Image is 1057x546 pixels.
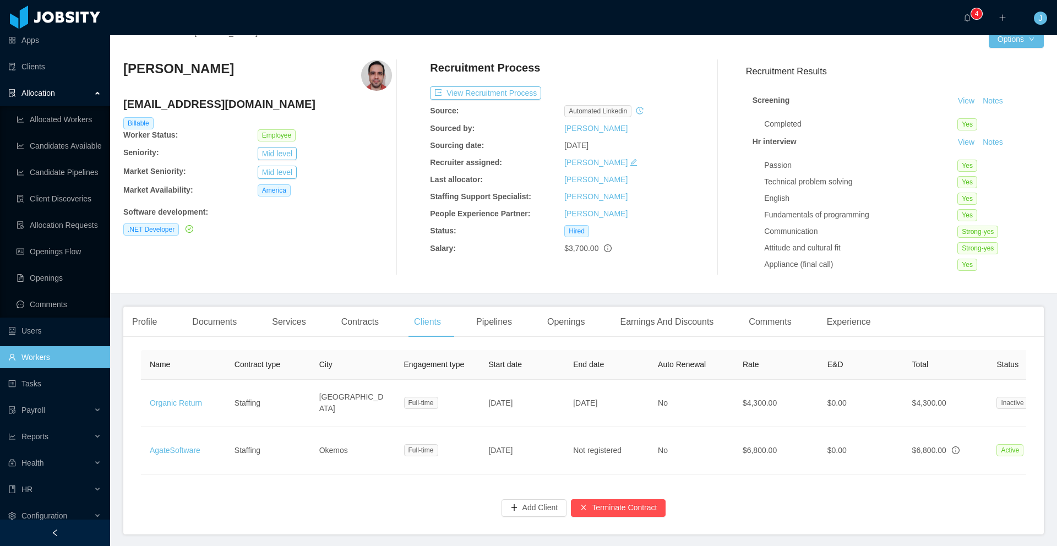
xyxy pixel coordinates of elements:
div: Experience [818,307,880,337]
span: Rate [743,360,759,369]
a: View [954,96,978,105]
button: Mid level [258,166,297,179]
i: icon: file-protect [8,406,16,414]
a: icon: line-chartCandidate Pipelines [17,161,101,183]
a: icon: auditClients [8,56,101,78]
h3: [PERSON_NAME] [123,60,234,78]
p: 4 [975,8,979,19]
div: Communication [764,226,957,237]
a: icon: line-chartCandidates Available [17,135,101,157]
span: Contract type [235,360,280,369]
div: Comments [740,307,800,337]
a: icon: file-searchClient Discoveries [17,188,101,210]
span: Yes [957,160,977,172]
span: America [258,184,291,196]
button: Notes [978,95,1007,108]
td: No [649,427,734,474]
span: J [1039,12,1043,25]
span: Yes [957,176,977,188]
a: icon: idcardOpenings Flow [17,241,101,263]
span: [DATE] [573,398,597,407]
b: Market Seniority: [123,167,186,176]
span: $0.00 [827,398,847,407]
span: Name [150,360,170,369]
div: Documents [183,307,246,337]
span: $6,800.00 [912,446,946,455]
span: Yes [957,259,977,271]
button: Mid level [258,147,297,160]
span: Reports [21,432,48,441]
a: icon: profileTasks [8,373,101,395]
span: Yes [957,209,977,221]
b: Staffing Support Specialist: [430,192,531,201]
td: Okemos [310,427,395,474]
div: Earnings And Discounts [611,307,722,337]
img: c662eee0-130f-11eb-b6f1-ade10722b3f2_604f7af7a4510-400w.png [361,60,392,91]
a: icon: robotUsers [8,320,101,342]
button: icon: plusAdd Client [502,499,567,517]
span: Yes [957,193,977,205]
span: HR [21,485,32,494]
a: icon: file-doneAllocation Requests [17,214,101,236]
span: E&D [827,360,843,369]
b: Software development : [123,208,208,216]
a: icon: line-chartAllocated Workers [17,108,101,130]
a: [PERSON_NAME] [564,192,628,201]
div: Openings [538,307,594,337]
button: icon: exportView Recruitment Process [430,86,541,100]
strong: Screening [753,96,790,105]
i: icon: plus [999,14,1006,21]
span: [DATE] [488,446,513,455]
b: Status: [430,226,456,235]
span: City [319,360,333,369]
a: icon: appstoreApps [8,29,101,51]
a: [PERSON_NAME] [564,209,628,218]
a: [PERSON_NAME] [564,175,628,184]
a: icon: userWorkers [8,346,101,368]
i: icon: edit [630,159,638,166]
span: info-circle [952,446,960,454]
i: icon: setting [8,512,16,520]
i: icon: book [8,485,16,493]
b: Last allocator: [430,175,483,184]
i: icon: bell [963,14,971,21]
span: automated linkedin [564,105,631,117]
span: Engagement type [404,360,465,369]
span: [DATE] [488,398,513,407]
i: icon: medicine-box [8,459,16,467]
div: Pipelines [467,307,521,337]
span: End date [573,360,604,369]
div: Technical problem solving [764,176,957,188]
span: Active [996,444,1023,456]
span: .NET Developer [123,223,179,236]
div: Completed [764,118,957,130]
b: People Experience Partner: [430,209,530,218]
div: Profile [123,307,166,337]
b: Source: [430,106,459,115]
a: Organic Return [150,398,202,407]
span: Staffing [235,446,260,455]
button: Notes [978,136,1007,149]
button: Optionsicon: down [989,30,1044,48]
a: View [954,138,978,146]
a: [PERSON_NAME] [564,124,628,133]
b: Sourced by: [430,124,475,133]
span: Status [996,360,1018,369]
span: Staffing [235,398,260,407]
i: icon: check-circle [186,225,193,233]
span: Full-time [404,397,438,409]
a: icon: messageComments [17,293,101,315]
div: Appliance (final call) [764,259,957,270]
i: icon: history [636,107,644,114]
span: Configuration [21,511,67,520]
button: icon: closeTerminate Contract [571,499,666,517]
a: icon: check-circle [183,225,193,233]
td: $6,800.00 [734,427,819,474]
span: Not registered [573,446,622,455]
span: Total [912,360,929,369]
h4: [EMAIL_ADDRESS][DOMAIN_NAME] [123,96,392,112]
strong: Hr interview [753,137,797,146]
span: Inactive [996,397,1028,409]
a: AgateSoftware [150,446,200,455]
span: Health [21,458,43,467]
